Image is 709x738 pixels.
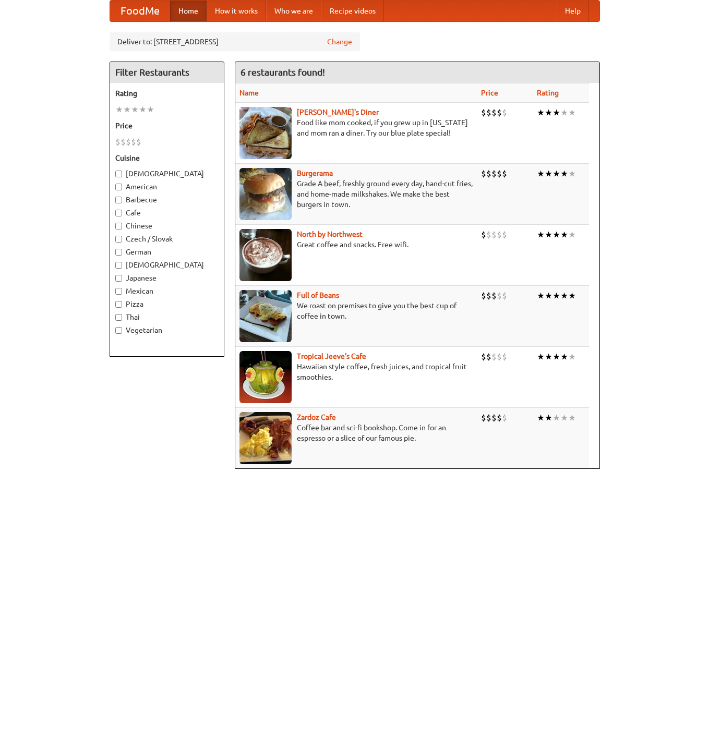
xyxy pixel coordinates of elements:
[239,361,473,382] p: Hawaiian style coffee, fresh juices, and tropical fruit smoothies.
[239,107,292,159] img: sallys.jpg
[491,229,497,240] li: $
[560,168,568,179] li: ★
[545,412,552,424] li: ★
[497,412,502,424] li: $
[115,273,219,283] label: Japanese
[239,290,292,342] img: beans.jpg
[568,229,576,240] li: ★
[560,290,568,301] li: ★
[491,351,497,362] li: $
[491,412,497,424] li: $
[297,291,339,299] a: Full of Beans
[297,230,363,238] b: North by Northwest
[545,351,552,362] li: ★
[537,229,545,240] li: ★
[115,249,122,256] input: German
[321,1,384,21] a: Recipe videos
[297,169,333,177] a: Burgerama
[115,327,122,334] input: Vegetarian
[115,234,219,244] label: Czech / Slovak
[239,178,473,210] p: Grade A beef, freshly ground every day, hand-cut fries, and home-made milkshakes. We make the bes...
[297,352,366,360] a: Tropical Jeeve's Cafe
[115,104,123,115] li: ★
[115,286,219,296] label: Mexican
[115,208,219,218] label: Cafe
[110,32,360,51] div: Deliver to: [STREET_ADDRESS]
[115,195,219,205] label: Barbecue
[115,312,219,322] label: Thai
[115,262,122,269] input: [DEMOGRAPHIC_DATA]
[170,1,207,21] a: Home
[115,236,122,243] input: Czech / Slovak
[537,290,545,301] li: ★
[486,229,491,240] li: $
[481,168,486,179] li: $
[115,325,219,335] label: Vegetarian
[497,107,502,118] li: $
[568,168,576,179] li: ★
[115,314,122,321] input: Thai
[537,351,545,362] li: ★
[552,107,560,118] li: ★
[115,171,122,177] input: [DEMOGRAPHIC_DATA]
[131,104,139,115] li: ★
[481,229,486,240] li: $
[239,351,292,403] img: jeeves.jpg
[121,136,126,148] li: $
[115,275,122,282] input: Japanese
[497,168,502,179] li: $
[115,168,219,179] label: [DEMOGRAPHIC_DATA]
[537,168,545,179] li: ★
[552,351,560,362] li: ★
[486,412,491,424] li: $
[502,351,507,362] li: $
[481,107,486,118] li: $
[491,290,497,301] li: $
[115,210,122,216] input: Cafe
[560,107,568,118] li: ★
[552,290,560,301] li: ★
[115,197,122,203] input: Barbecue
[537,107,545,118] li: ★
[297,108,379,116] a: [PERSON_NAME]'s Diner
[537,412,545,424] li: ★
[115,260,219,270] label: [DEMOGRAPHIC_DATA]
[239,117,473,138] p: Food like mom cooked, if you grew up in [US_STATE] and mom ran a diner. Try our blue plate special!
[552,412,560,424] li: ★
[545,229,552,240] li: ★
[126,136,131,148] li: $
[545,168,552,179] li: ★
[327,37,352,47] a: Change
[568,107,576,118] li: ★
[115,120,219,131] h5: Price
[568,351,576,362] li: ★
[486,351,491,362] li: $
[560,412,568,424] li: ★
[115,136,121,148] li: $
[560,229,568,240] li: ★
[497,229,502,240] li: $
[239,168,292,220] img: burgerama.jpg
[115,223,122,229] input: Chinese
[131,136,136,148] li: $
[486,107,491,118] li: $
[239,300,473,321] p: We roast on premises to give you the best cup of coffee in town.
[497,351,502,362] li: $
[115,88,219,99] h5: Rating
[297,413,336,421] a: Zardoz Cafe
[560,351,568,362] li: ★
[115,299,219,309] label: Pizza
[136,136,141,148] li: $
[502,107,507,118] li: $
[110,1,170,21] a: FoodMe
[123,104,131,115] li: ★
[115,301,122,308] input: Pizza
[537,89,559,97] a: Rating
[502,168,507,179] li: $
[139,104,147,115] li: ★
